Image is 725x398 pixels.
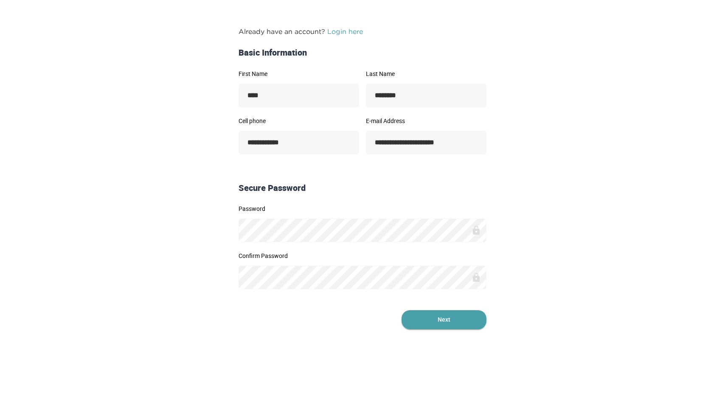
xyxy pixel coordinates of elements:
[402,310,486,329] button: Next
[366,118,486,124] label: E-mail Address
[239,118,359,124] label: Cell phone
[235,182,490,194] div: Secure Password
[366,71,486,77] label: Last Name
[239,71,359,77] label: First Name
[239,26,486,36] p: Already have an account?
[327,28,363,35] a: Login here
[235,47,490,59] div: Basic Information
[239,253,486,259] label: Confirm Password
[239,206,486,212] label: Password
